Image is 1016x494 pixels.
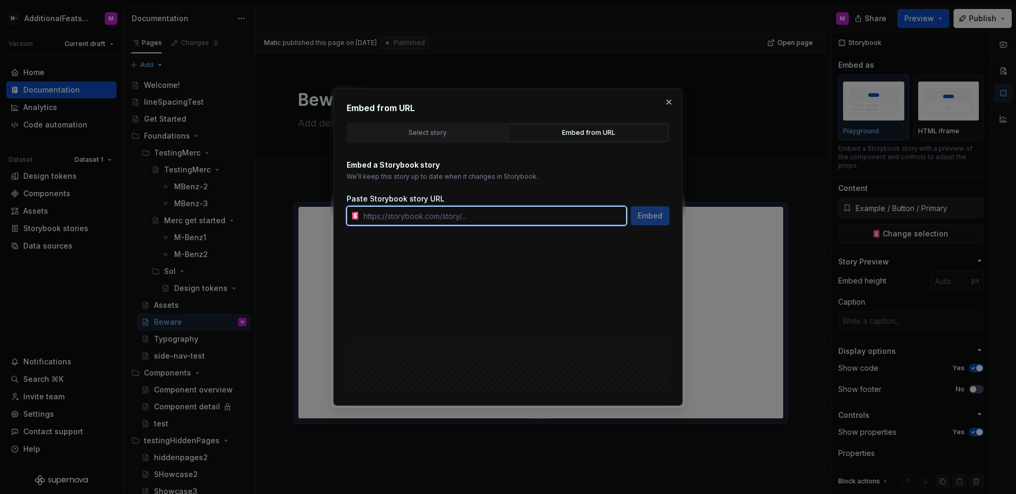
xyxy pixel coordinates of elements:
[359,206,627,225] input: https://storybook.com/story/...
[351,127,504,138] div: Select story
[347,102,669,114] h2: Embed from URL
[347,194,444,204] label: Paste Storybook story URL
[347,172,669,181] p: We’ll keep this story up to date when it changes in Storybook.
[347,160,669,170] p: Embed a Storybook story
[512,127,665,138] div: Embed from URL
